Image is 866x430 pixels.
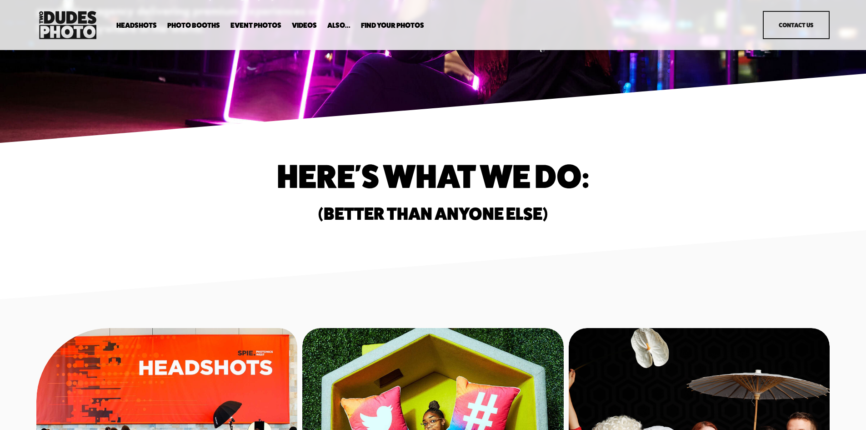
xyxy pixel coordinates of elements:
[327,21,350,30] a: folder dropdown
[36,9,99,41] img: Two Dudes Photo | Headshots, Portraits &amp; Photo Booths
[167,21,220,30] a: folder dropdown
[135,161,731,191] h1: Here's What We do:
[361,21,424,30] a: folder dropdown
[116,22,157,29] span: Headshots
[327,22,350,29] span: Also...
[116,21,157,30] a: folder dropdown
[292,21,317,30] a: Videos
[361,22,424,29] span: Find Your Photos
[763,11,830,39] a: Contact Us
[167,22,220,29] span: Photo Booths
[135,205,731,222] h2: (Better than anyone else)
[230,21,281,30] a: Event Photos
